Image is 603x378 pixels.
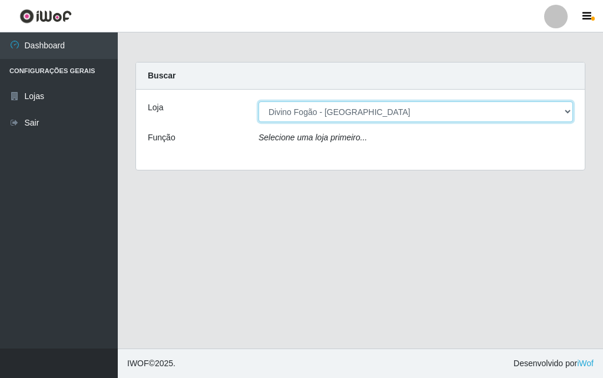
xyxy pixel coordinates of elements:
[127,357,175,370] span: © 2025 .
[513,357,594,370] span: Desenvolvido por
[148,71,175,80] strong: Buscar
[259,133,367,142] i: Selecione uma loja primeiro...
[148,101,163,114] label: Loja
[127,359,149,368] span: IWOF
[148,132,175,144] label: Função
[19,9,72,24] img: CoreUI Logo
[577,359,594,368] a: iWof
